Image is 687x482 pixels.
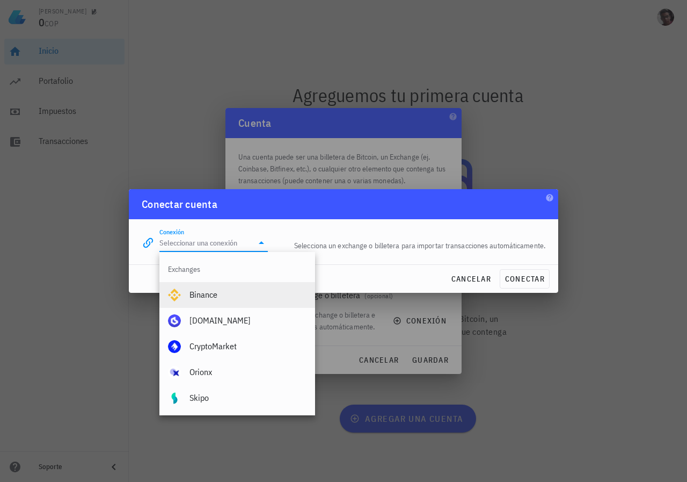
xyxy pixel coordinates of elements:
[159,228,184,236] label: Conexión
[505,274,545,284] span: conectar
[447,269,495,289] button: cancelar
[451,274,491,284] span: cancelar
[189,341,306,351] div: CryptoMarket
[274,233,552,258] div: Selecciona un exchange o billetera para importar transacciones automáticamente.
[500,269,550,289] button: conectar
[189,367,306,377] div: Orionx
[159,256,315,282] div: Exchanges
[142,196,217,213] div: Conectar cuenta
[159,234,253,251] input: Seleccionar una conexión
[189,290,306,300] div: Binance
[189,315,306,326] div: [DOMAIN_NAME]
[189,393,306,403] div: Skipo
